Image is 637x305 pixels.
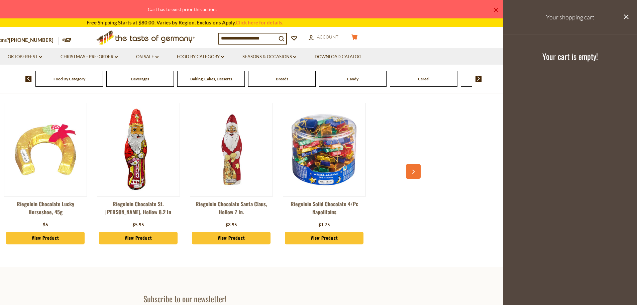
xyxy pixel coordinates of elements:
[190,76,232,81] a: Baking, Cakes, Desserts
[177,53,224,61] a: Food By Category
[97,108,180,191] img: Riegelein Chocolate St.Nicholas, Hollow 8.2 in
[317,34,338,40] span: Account
[475,76,482,82] img: next arrow
[99,232,178,244] a: View Product
[283,108,365,191] img: Riegelein Solid Chocolate 4/pc Napolitains
[6,232,85,244] a: View Product
[131,76,149,81] a: Beverages
[190,200,273,220] a: Riegelein Chocolate Santa Claus, Hollow 7 in.
[192,232,271,244] a: View Product
[285,232,364,244] a: View Product
[9,37,54,43] a: [PHONE_NUMBER]
[318,222,330,228] div: $1.75
[242,53,296,61] a: Seasons & Occasions
[132,222,144,228] div: $5.95
[61,53,118,61] a: Christmas - PRE-ORDER
[225,222,237,228] div: $3.95
[54,76,85,81] a: Food By Category
[315,53,361,61] a: Download Catalog
[190,108,273,191] img: Riegelein Chocolate Santa Claus, Hollow 7 in.
[87,294,283,304] h3: Subscribe to our newsletter!
[25,76,32,82] img: previous arrow
[283,200,366,220] a: Riegelein Solid Chocolate 4/pc Napolitains
[8,53,42,61] a: Oktoberfest
[512,51,629,61] h3: Your cart is empty!
[4,108,87,191] img: Riegelein Chocolate Lucky Horseshoe, 45g
[347,76,358,81] a: Candy
[418,76,429,81] a: Cereal
[97,200,180,220] a: Riegelein Chocolate St.[PERSON_NAME], Hollow 8.2 in
[276,76,288,81] a: Breads
[309,33,338,41] a: Account
[494,8,498,12] a: ×
[136,53,158,61] a: On Sale
[236,19,283,25] a: Click here for details.
[43,222,48,228] div: $6
[4,200,87,220] a: Riegelein Chocolate Lucky Horseshoe, 45g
